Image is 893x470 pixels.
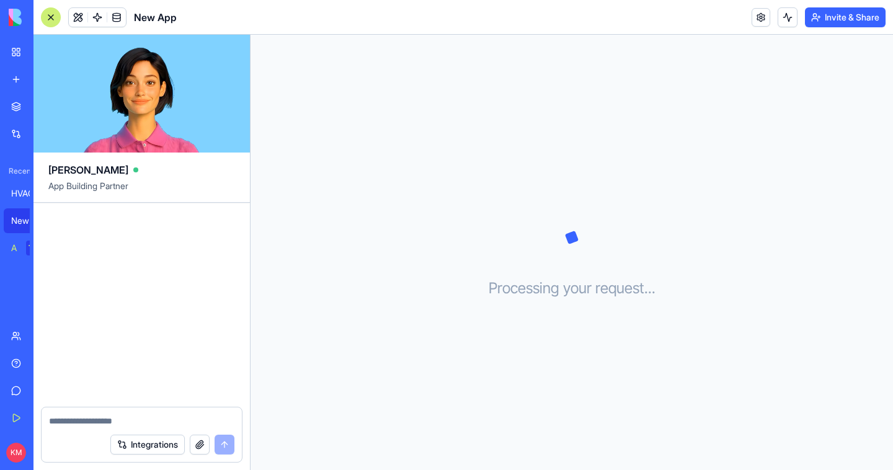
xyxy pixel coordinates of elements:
span: . [648,278,652,298]
div: AI Logo Generator [11,242,17,254]
h3: Processing your request [489,278,655,298]
a: AI Logo GeneratorTRY [4,236,53,260]
a: HVAC Technician Assistant [4,181,53,206]
span: KM [6,443,26,463]
span: . [652,278,655,298]
span: . [644,278,648,298]
span: App Building Partner [48,180,235,202]
button: Integrations [110,435,185,454]
div: HVAC Technician Assistant [11,187,46,200]
button: Invite & Share [805,7,886,27]
div: New App [11,215,46,227]
a: New App [4,208,53,233]
img: logo [9,9,86,26]
div: TRY [26,241,46,255]
span: Recent [4,166,30,176]
span: New App [134,10,177,25]
span: [PERSON_NAME] [48,162,128,177]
